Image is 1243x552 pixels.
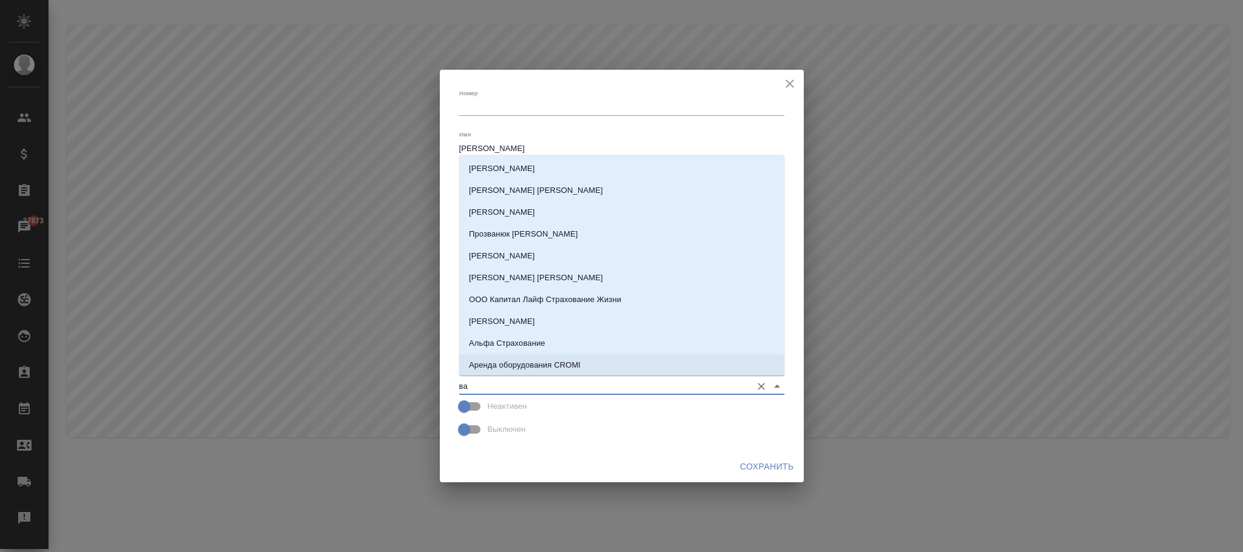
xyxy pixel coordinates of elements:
p: Прозванюк [PERSON_NAME] [469,228,578,240]
p: Аренда оборудования CROMI [469,359,581,371]
p: Альфа Страхование [469,337,545,349]
button: Сохранить [735,456,799,478]
p: ООО Капитал Лайф Страхование Жизни [469,294,621,306]
button: close [781,75,799,93]
span: Сохранить [740,459,794,474]
label: Номер [459,90,477,96]
span: Выключен [488,423,526,436]
p: [PERSON_NAME] [PERSON_NAME] [469,272,603,284]
label: Имя [459,131,471,137]
textarea: [PERSON_NAME] [459,144,784,153]
p: [PERSON_NAME] [469,163,535,175]
button: Close [769,378,786,395]
p: [PERSON_NAME] [469,315,535,328]
span: Неактивен [488,400,527,412]
p: [PERSON_NAME] [469,206,535,218]
button: Очистить [753,378,770,395]
p: [PERSON_NAME] [469,250,535,262]
p: [PERSON_NAME] [PERSON_NAME] [469,184,603,197]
